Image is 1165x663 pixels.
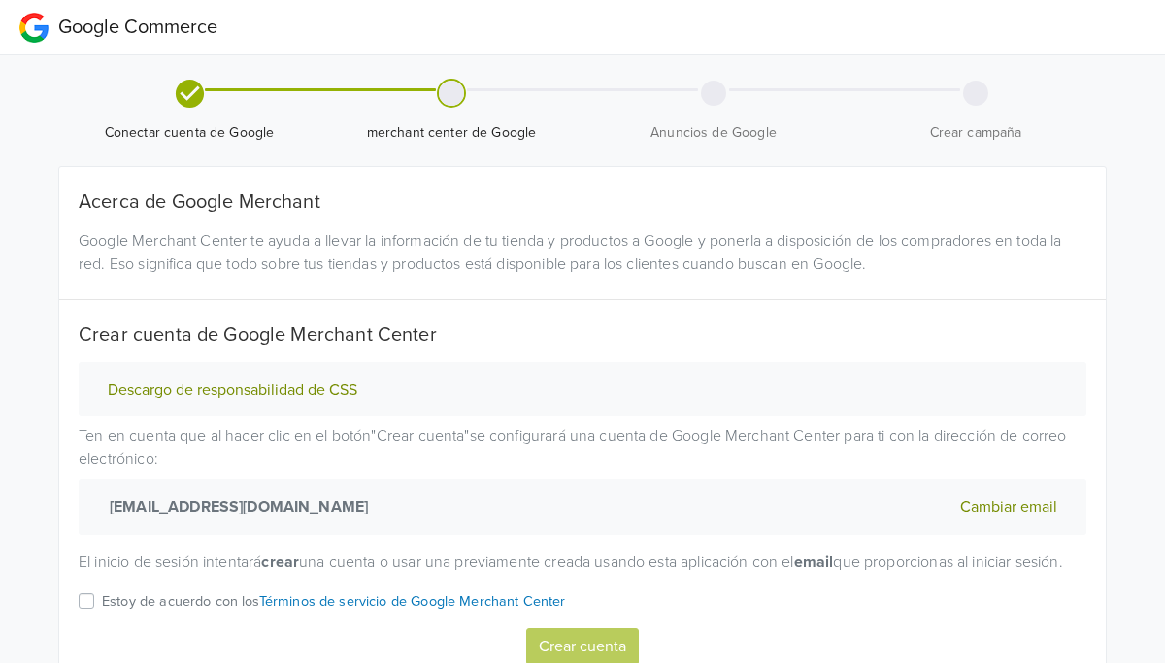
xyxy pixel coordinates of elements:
strong: email [794,552,834,572]
strong: [EMAIL_ADDRESS][DOMAIN_NAME] [102,495,368,518]
h5: Crear cuenta de Google Merchant Center [79,323,1086,347]
span: Anuncios de Google [590,123,837,143]
h5: Acerca de Google Merchant [79,190,1086,214]
div: Google Merchant Center te ayuda a llevar la información de tu tienda y productos a Google y poner... [64,229,1101,276]
button: Descargo de responsabilidad de CSS [102,381,363,401]
span: Conectar cuenta de Google [66,123,313,143]
button: Cambiar email [954,494,1063,519]
span: Crear campaña [852,123,1099,143]
a: Términos de servicio de Google Merchant Center [259,593,566,610]
span: merchant center de Google [328,123,575,143]
p: Estoy de acuerdo con los [102,591,566,613]
strong: crear [261,552,299,572]
p: El inicio de sesión intentará una cuenta o usar una previamente creada usando esta aplicación con... [79,550,1086,574]
p: Ten en cuenta que al hacer clic en el botón " Crear cuenta " se configurará una cuenta de Google ... [79,424,1086,535]
span: Google Commerce [58,16,217,39]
